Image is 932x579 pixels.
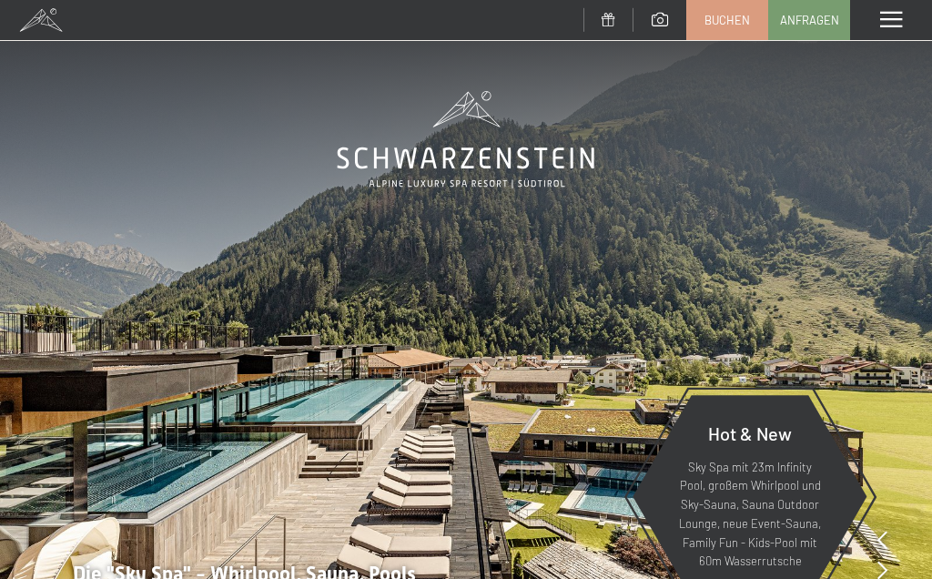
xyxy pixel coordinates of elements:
a: Anfragen [769,1,849,39]
span: Hot & New [708,422,792,444]
a: Buchen [687,1,767,39]
span: Buchen [704,12,750,28]
p: Sky Spa mit 23m Infinity Pool, großem Whirlpool und Sky-Sauna, Sauna Outdoor Lounge, neue Event-S... [677,458,823,572]
span: Anfragen [780,12,839,28]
